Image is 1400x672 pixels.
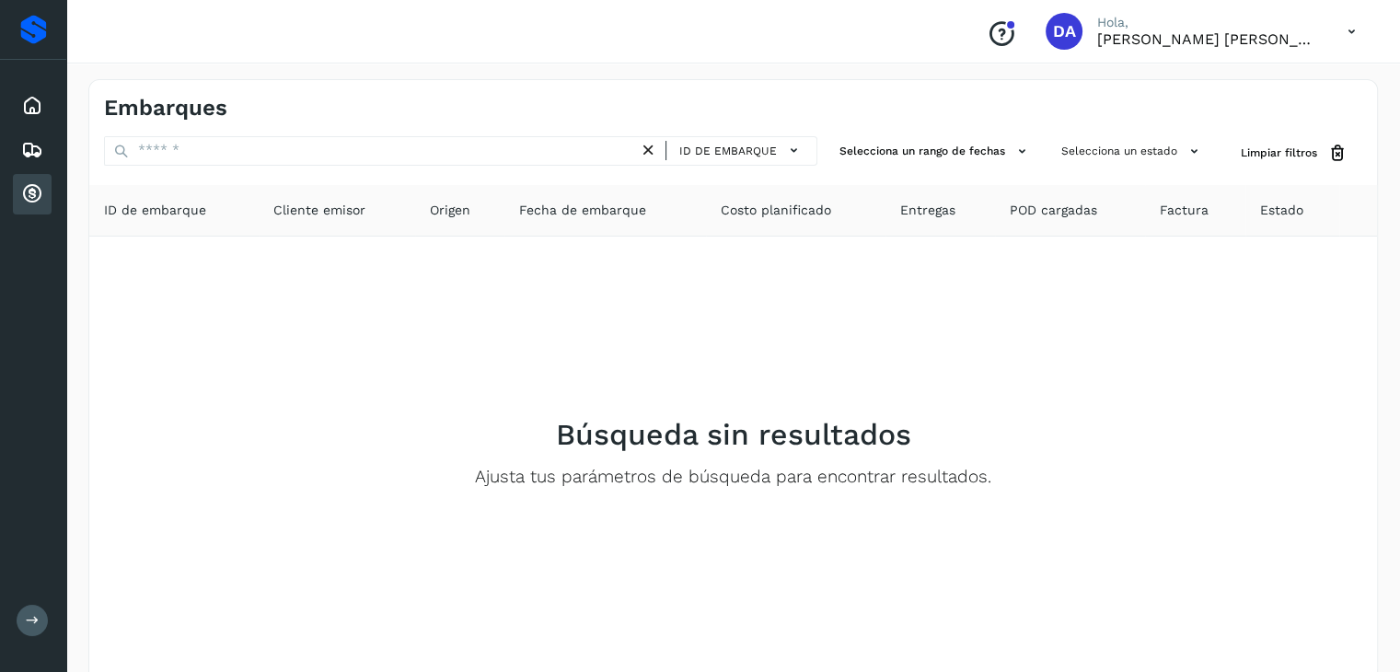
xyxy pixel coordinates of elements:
[1226,136,1362,170] button: Limpiar filtros
[1241,145,1317,161] span: Limpiar filtros
[832,136,1039,167] button: Selecciona un rango de fechas
[556,417,911,452] h2: Búsqueda sin resultados
[1160,201,1209,220] span: Factura
[475,467,991,488] p: Ajusta tus parámetros de búsqueda para encontrar resultados.
[679,143,777,159] span: ID de embarque
[13,130,52,170] div: Embarques
[900,201,955,220] span: Entregas
[519,201,646,220] span: Fecha de embarque
[13,174,52,214] div: Cuentas por cobrar
[721,201,831,220] span: Costo planificado
[1054,136,1211,167] button: Selecciona un estado
[273,201,365,220] span: Cliente emisor
[104,201,206,220] span: ID de embarque
[430,201,470,220] span: Origen
[1097,15,1318,30] p: Hola,
[1260,201,1303,220] span: Estado
[1010,201,1097,220] span: POD cargadas
[104,95,227,122] h4: Embarques
[13,86,52,126] div: Inicio
[1097,30,1318,48] p: DIANA ARGELIA RUIZ CORTES
[674,137,809,164] button: ID de embarque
